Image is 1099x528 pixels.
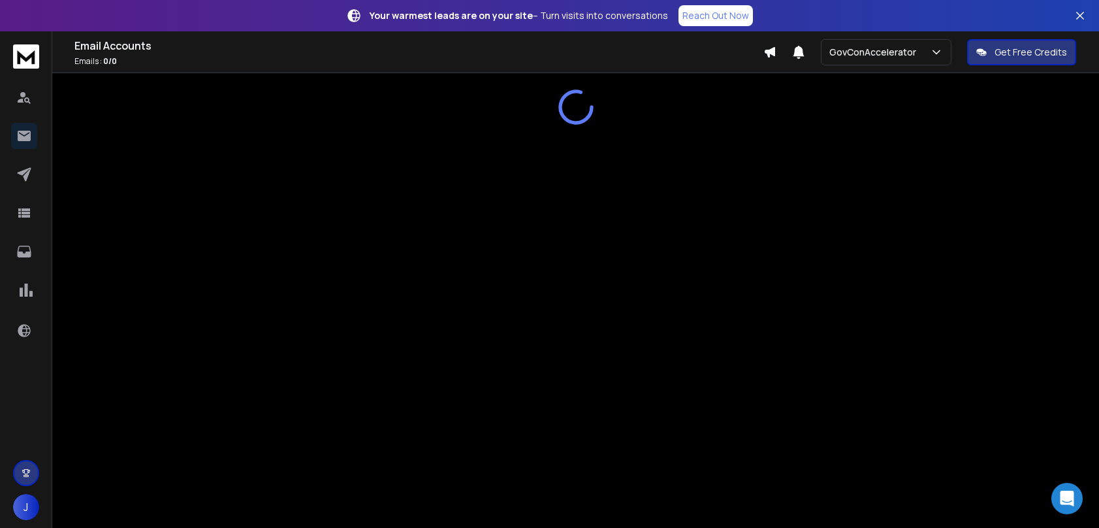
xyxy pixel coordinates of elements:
img: logo [13,44,39,69]
h1: Email Accounts [74,38,763,54]
div: Open Intercom Messenger [1051,483,1083,514]
p: GovConAccelerator [829,46,921,59]
button: J [13,494,39,520]
p: Get Free Credits [995,46,1067,59]
p: – Turn visits into conversations [370,9,668,22]
p: Emails : [74,56,763,67]
strong: Your warmest leads are on your site [370,9,533,22]
span: 0 / 0 [103,56,117,67]
button: Get Free Credits [967,39,1076,65]
a: Reach Out Now [678,5,753,26]
p: Reach Out Now [682,9,749,22]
